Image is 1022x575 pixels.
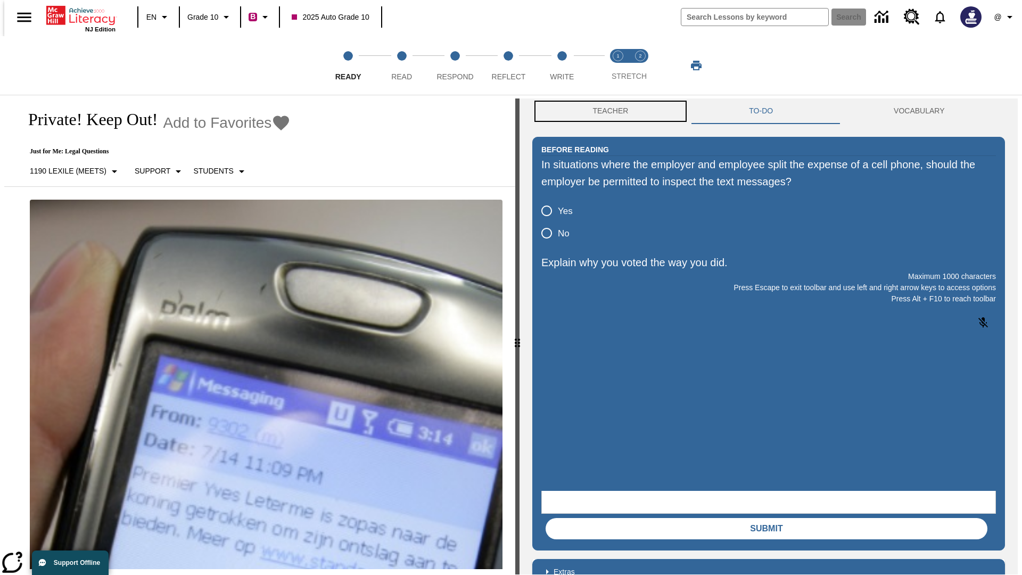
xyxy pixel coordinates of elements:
button: Profile/Settings [988,7,1022,27]
button: Add to Favorites - Private! Keep Out! [163,113,291,132]
button: VOCABULARY [834,98,1005,124]
button: Select Student [189,162,252,181]
button: Boost Class color is violet red. Change class color [244,7,276,27]
a: Resource Center, Will open in new tab [897,3,926,31]
img: Avatar [960,6,982,28]
span: Ready [335,72,361,81]
div: activity [520,98,1018,574]
body: Explain why you voted the way you did. Maximum 1000 characters Press Alt + F10 to reach toolbar P... [4,9,155,18]
span: STRETCH [612,72,647,80]
span: Grade 10 [187,12,218,23]
button: TO-DO [689,98,834,124]
h1: Private! Keep Out! [17,110,158,129]
span: Add to Favorites [163,114,271,132]
span: Support Offline [54,559,100,566]
a: Notifications [926,3,954,31]
p: Support [135,166,170,177]
button: Open side menu [9,2,40,33]
text: 2 [639,53,641,59]
div: reading [4,98,515,569]
span: EN [146,12,156,23]
button: Support Offline [32,551,109,575]
button: Ready step 1 of 5 [317,36,379,95]
p: 1190 Lexile (Meets) [30,166,106,177]
button: Grade: Grade 10, Select a grade [183,7,237,27]
button: Select a new avatar [954,3,988,31]
span: Yes [558,204,573,218]
span: Reflect [492,72,526,81]
button: Write step 5 of 5 [531,36,593,95]
h2: Before Reading [541,144,609,155]
input: search field [681,9,828,26]
p: Press Escape to exit toolbar and use left and right arrow keys to access options [541,282,996,293]
span: NJ Edition [85,26,116,32]
span: Respond [436,72,473,81]
div: poll [541,200,581,244]
text: 1 [616,53,619,59]
p: Students [193,166,233,177]
span: 2025 Auto Grade 10 [292,12,369,23]
button: Click to activate and allow voice recognition [970,310,996,335]
p: Explain why you voted the way you did. [541,254,996,271]
span: No [558,227,570,241]
span: Write [550,72,574,81]
div: In situations where the employer and employee split the expense of a cell phone, should the emplo... [541,156,996,190]
div: Press Enter or Spacebar and then press right and left arrow keys to move the slider [515,98,520,574]
button: Submit [546,518,987,539]
p: Press Alt + F10 to reach toolbar [541,293,996,305]
button: Language: EN, Select a language [142,7,176,27]
button: Respond step 3 of 5 [424,36,486,95]
button: Print [679,56,713,75]
span: B [250,10,256,23]
button: Read step 2 of 5 [370,36,432,95]
button: Reflect step 4 of 5 [477,36,539,95]
div: Home [46,4,116,32]
span: @ [994,12,1001,23]
button: Select Lexile, 1190 Lexile (Meets) [26,162,125,181]
p: Maximum 1000 characters [541,271,996,282]
button: Scaffolds, Support [130,162,189,181]
div: Instructional Panel Tabs [532,98,1005,124]
a: Data Center [868,3,897,32]
span: Read [391,72,412,81]
button: Stretch Read step 1 of 2 [603,36,633,95]
p: Just for Me: Legal Questions [17,147,291,155]
button: Stretch Respond step 2 of 2 [625,36,656,95]
button: Teacher [532,98,689,124]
